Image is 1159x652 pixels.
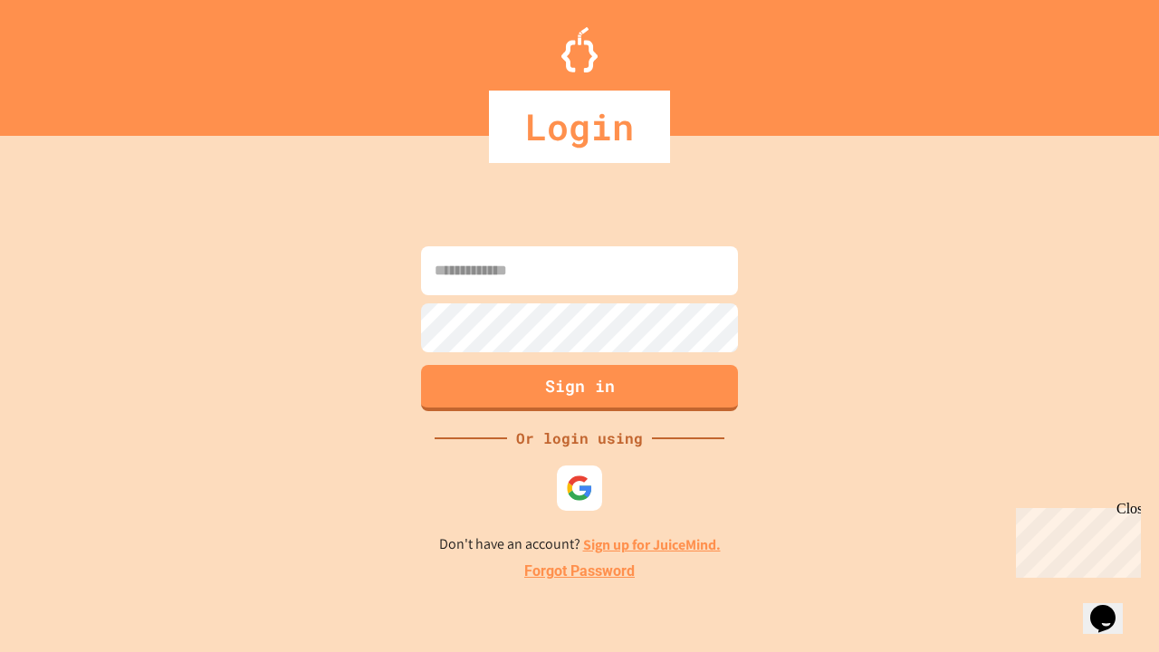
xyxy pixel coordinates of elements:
img: google-icon.svg [566,475,593,502]
a: Forgot Password [524,561,635,582]
div: Login [489,91,670,163]
div: Or login using [507,427,652,449]
iframe: chat widget [1083,580,1141,634]
button: Sign in [421,365,738,411]
div: Chat with us now!Close [7,7,125,115]
a: Sign up for JuiceMind. [583,535,721,554]
iframe: chat widget [1009,501,1141,578]
img: Logo.svg [561,27,598,72]
p: Don't have an account? [439,533,721,556]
